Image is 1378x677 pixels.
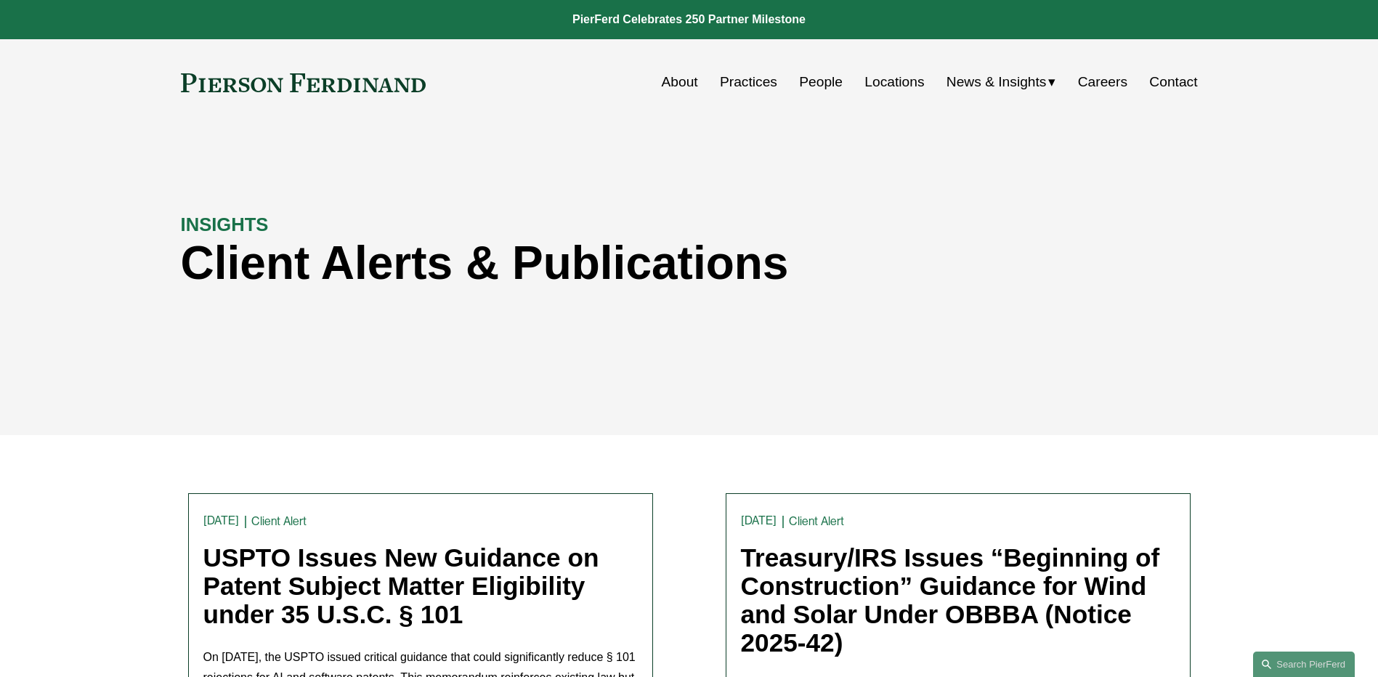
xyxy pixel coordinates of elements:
h1: Client Alerts & Publications [181,237,944,290]
span: News & Insights [947,70,1047,95]
a: Client Alert [251,514,307,528]
a: folder dropdown [947,68,1056,96]
a: Contact [1149,68,1197,96]
a: Careers [1078,68,1127,96]
strong: INSIGHTS [181,214,269,235]
a: People [799,68,843,96]
a: USPTO Issues New Guidance on Patent Subject Matter Eligibility under 35 U.S.C. § 101 [203,543,599,628]
a: Practices [720,68,777,96]
a: Search this site [1253,652,1355,677]
time: [DATE] [203,515,240,527]
a: About [662,68,698,96]
a: Client Alert [789,514,844,528]
a: Locations [864,68,924,96]
a: Treasury/IRS Issues “Beginning of Construction” Guidance for Wind and Solar Under OBBBA (Notice 2... [741,543,1160,656]
time: [DATE] [741,515,777,527]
